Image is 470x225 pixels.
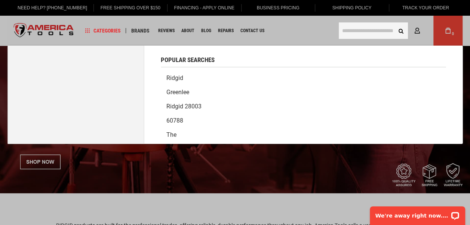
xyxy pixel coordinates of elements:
button: Search [394,24,408,38]
span: Popular Searches [161,57,215,63]
span: Brands [131,28,150,33]
a: Categories [82,26,124,36]
a: Ridgid [161,71,446,85]
span: Categories [85,28,121,33]
a: 60788 [161,114,446,128]
a: Greenlee [161,85,446,99]
iframe: LiveChat chat widget [365,201,470,225]
a: The [161,128,446,142]
a: Ridgid 28003 [161,99,446,114]
a: Brands [128,26,153,36]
